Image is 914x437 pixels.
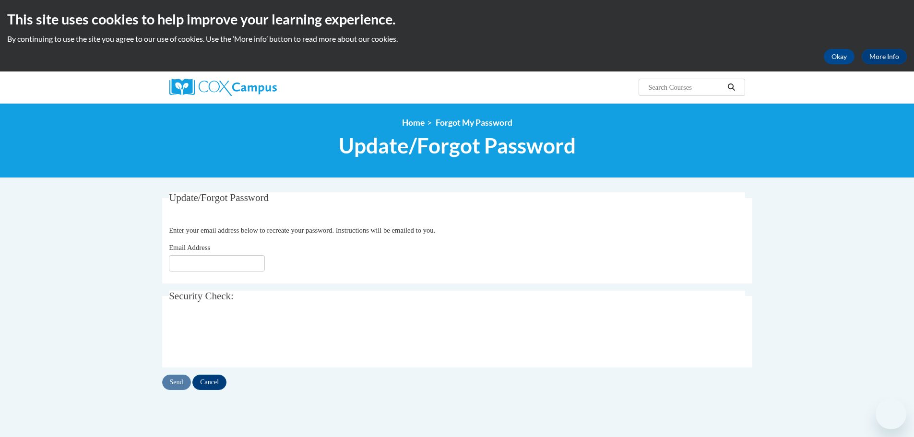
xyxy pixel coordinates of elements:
iframe: Button to launch messaging window [876,399,906,429]
a: More Info [862,49,907,64]
input: Email [169,255,265,272]
span: Update/Forgot Password [169,192,269,203]
button: Okay [824,49,855,64]
span: Security Check: [169,290,234,302]
a: Home [402,118,425,128]
input: Search Courses [647,82,724,93]
iframe: reCAPTCHA [169,318,315,355]
span: Email Address [169,244,210,251]
span: Enter your email address below to recreate your password. Instructions will be emailed to you. [169,226,435,234]
input: Cancel [192,375,226,390]
p: By continuing to use the site you agree to our use of cookies. Use the ‘More info’ button to read... [7,34,907,44]
span: Forgot My Password [436,118,512,128]
a: Cox Campus [169,79,352,96]
img: Cox Campus [169,79,277,96]
h2: This site uses cookies to help improve your learning experience. [7,10,907,29]
span: Update/Forgot Password [339,133,576,158]
button: Search [724,82,738,93]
